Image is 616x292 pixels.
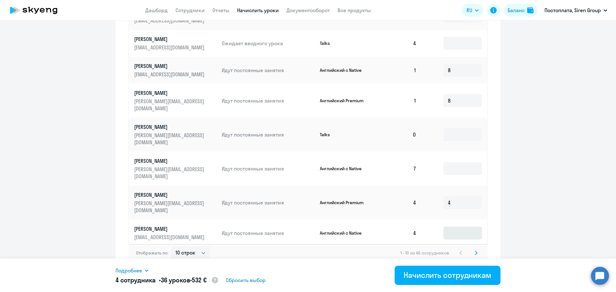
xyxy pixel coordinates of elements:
[377,30,422,57] td: 4
[161,276,190,284] span: 36 уроков
[134,89,206,96] p: [PERSON_NAME]
[134,89,217,112] a: [PERSON_NAME][PERSON_NAME][EMAIL_ADDRESS][DOMAIN_NAME]
[116,267,142,274] span: Подробнее
[134,166,206,180] p: [PERSON_NAME][EMAIL_ADDRESS][DOMAIN_NAME]
[134,71,206,78] p: [EMAIL_ADDRESS][DOMAIN_NAME]
[377,118,422,152] td: 0
[145,7,168,13] a: Дашборд
[320,200,368,205] p: Английский Premium
[136,250,168,256] span: Отображать по:
[134,123,217,146] a: [PERSON_NAME][PERSON_NAME][EMAIL_ADDRESS][DOMAIN_NAME]
[222,199,315,206] p: Идут постоянные занятия
[134,157,206,164] p: [PERSON_NAME]
[400,250,449,256] span: 1 - 10 из 46 сотрудников
[320,98,368,104] p: Английский Premium
[541,3,611,18] button: Постоплата, Siren Group
[212,7,229,13] a: Отчеты
[287,7,330,13] a: Документооборот
[175,7,205,13] a: Сотрудники
[237,7,279,13] a: Начислить уроки
[508,6,525,14] div: Баланс
[192,276,206,284] span: 532 €
[377,152,422,186] td: 7
[395,266,501,285] button: Начислить сотрудникам
[504,4,537,17] button: Балансbalance
[222,67,315,74] p: Идут постоянные занятия
[226,276,266,284] span: Сбросить выбор
[320,166,368,171] p: Английский с Native
[544,6,601,14] p: Постоплата, Siren Group
[320,132,368,138] p: Talks
[134,63,206,70] p: [PERSON_NAME]
[320,230,368,236] p: Английский с Native
[462,4,483,17] button: RU
[116,276,219,285] h5: 4 сотрудника • •
[222,229,315,237] p: Идут постоянные занятия
[134,200,206,214] p: [PERSON_NAME][EMAIL_ADDRESS][DOMAIN_NAME]
[134,98,206,112] p: [PERSON_NAME][EMAIL_ADDRESS][DOMAIN_NAME]
[320,40,368,46] p: Talks
[466,6,472,14] span: RU
[134,157,217,180] a: [PERSON_NAME][PERSON_NAME][EMAIL_ADDRESS][DOMAIN_NAME]
[320,67,368,73] p: Английский с Native
[404,270,492,280] div: Начислить сотрудникам
[134,44,206,51] p: [EMAIL_ADDRESS][DOMAIN_NAME]
[222,97,315,104] p: Идут постоянные занятия
[134,17,206,24] p: [EMAIL_ADDRESS][DOMAIN_NAME]
[134,234,206,241] p: [EMAIL_ADDRESS][DOMAIN_NAME]
[134,225,217,241] a: [PERSON_NAME][EMAIL_ADDRESS][DOMAIN_NAME]
[377,84,422,118] td: 1
[222,131,315,138] p: Идут постоянные занятия
[134,36,206,43] p: [PERSON_NAME]
[134,225,206,232] p: [PERSON_NAME]
[134,63,217,78] a: [PERSON_NAME][EMAIL_ADDRESS][DOMAIN_NAME]
[222,165,315,172] p: Идут постоянные занятия
[134,132,206,146] p: [PERSON_NAME][EMAIL_ADDRESS][DOMAIN_NAME]
[377,220,422,246] td: 4
[134,191,217,214] a: [PERSON_NAME][PERSON_NAME][EMAIL_ADDRESS][DOMAIN_NAME]
[338,7,371,13] a: Все продукты
[134,36,217,51] a: [PERSON_NAME][EMAIL_ADDRESS][DOMAIN_NAME]
[377,57,422,84] td: 1
[134,123,206,130] p: [PERSON_NAME]
[222,40,315,47] p: Ожидает вводного урока
[377,186,422,220] td: 4
[527,7,534,13] img: balance
[134,191,206,198] p: [PERSON_NAME]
